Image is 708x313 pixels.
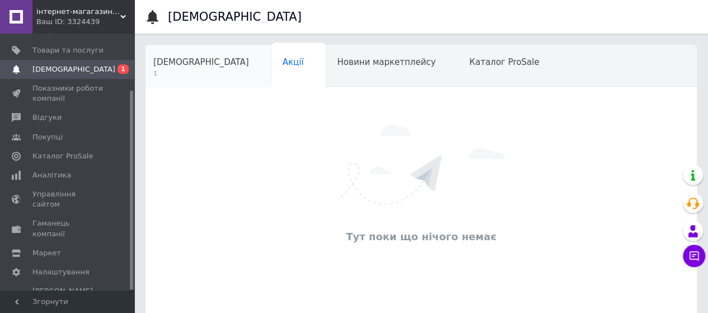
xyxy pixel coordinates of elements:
[118,64,129,74] span: 1
[32,83,104,104] span: Показники роботи компанії
[151,230,691,244] div: Тут поки що нічого немає
[337,57,435,67] span: Новини маркетплейсу
[32,248,61,258] span: Маркет
[683,245,705,267] button: Чат з покупцем
[32,218,104,239] span: Гаманець компанії
[32,267,90,277] span: Налаштування
[153,69,249,78] span: 1
[32,132,63,142] span: Покупці
[469,57,539,67] span: Каталог ProSale
[32,189,104,209] span: Управління сайтом
[32,151,93,161] span: Каталог ProSale
[32,113,62,123] span: Відгуки
[32,64,115,74] span: [DEMOGRAPHIC_DATA]
[153,57,249,67] span: [DEMOGRAPHIC_DATA]
[36,7,120,17] span: інтернет-магагазин mix_konditer
[168,10,302,24] h1: [DEMOGRAPHIC_DATA]
[36,17,134,27] div: Ваш ID: 3324439
[32,170,71,180] span: Аналітика
[32,45,104,55] span: Товари та послуги
[283,57,304,67] span: Акції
